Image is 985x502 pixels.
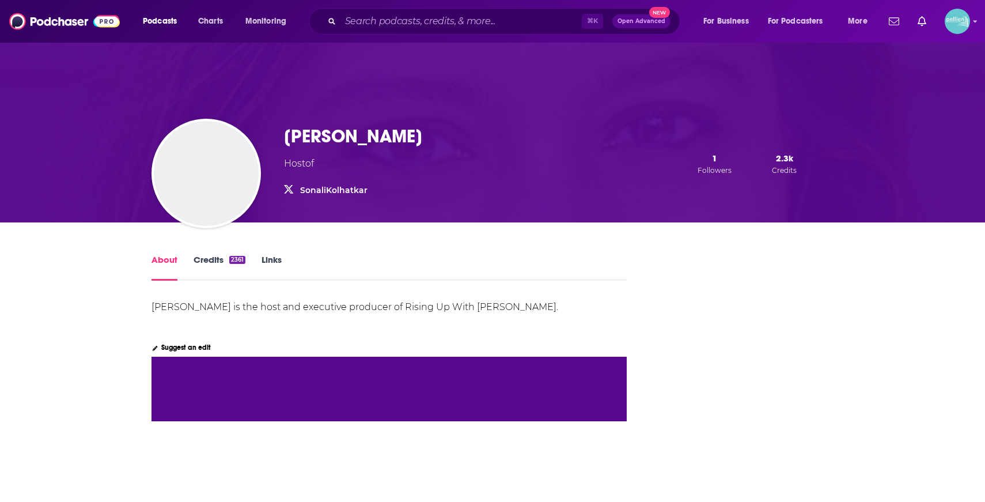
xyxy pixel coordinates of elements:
span: For Business [703,13,749,29]
a: SonaliKolhatkar [300,185,368,195]
a: Links [262,254,282,281]
span: Followers [698,166,732,175]
input: Search podcasts, credits, & more... [340,12,582,31]
h1: [PERSON_NAME] [284,125,422,148]
button: Show profile menu [945,9,970,34]
button: Open AdvancedNew [612,14,670,28]
button: open menu [695,12,763,31]
button: open menu [760,12,840,31]
a: Show notifications dropdown [884,12,904,31]
a: Show notifications dropdown [913,12,931,31]
span: Podcasts [143,13,177,29]
span: For Podcasters [768,13,823,29]
span: Host [284,158,305,169]
span: ⌘ K [582,14,603,29]
button: 2.3kCredits [768,152,800,175]
span: 2.3k [776,153,793,164]
span: More [848,13,867,29]
span: Monitoring [245,13,286,29]
div: Search podcasts, credits, & more... [320,8,691,35]
span: of [305,158,314,169]
a: Credits2361 [194,254,245,281]
a: Charts [191,12,230,31]
span: 1 [712,153,717,164]
button: open menu [135,12,192,31]
span: Credits [772,166,797,175]
a: About [151,254,177,281]
span: New [649,7,670,18]
span: Open Advanced [617,18,665,24]
span: Logged in as JessicaPellien [945,9,970,34]
div: [PERSON_NAME] is the host and executive producer of Rising Up With [PERSON_NAME]. [151,301,558,312]
a: Suggest an edit [151,344,211,352]
img: User Profile [945,9,970,34]
button: 1Followers [694,152,735,175]
button: open menu [840,12,882,31]
div: 2361 [229,256,245,264]
span: Charts [198,13,223,29]
img: Podchaser - Follow, Share and Rate Podcasts [9,10,120,32]
button: open menu [237,12,301,31]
